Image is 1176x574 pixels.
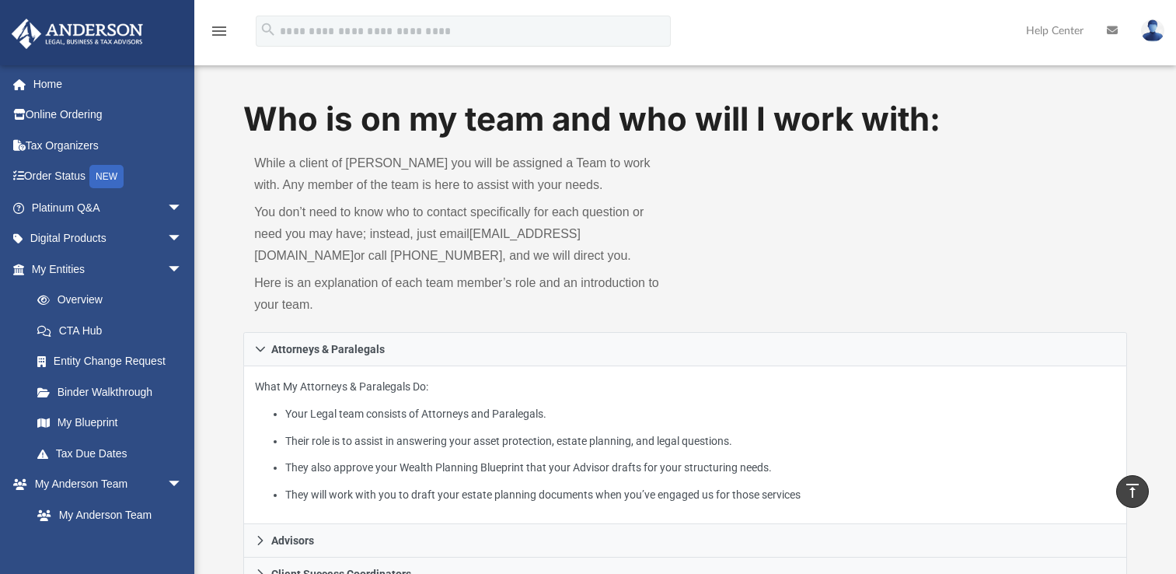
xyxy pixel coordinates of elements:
[1141,19,1164,42] img: User Pic
[243,524,1127,558] a: Advisors
[22,285,206,316] a: Overview
[210,30,229,40] a: menu
[285,432,1115,451] li: Their role is to assist in answering your asset protection, estate planning, and legal questions.
[271,535,314,546] span: Advisors
[254,227,581,262] a: [EMAIL_ADDRESS][DOMAIN_NAME]
[254,152,674,196] p: While a client of [PERSON_NAME] you will be assigned a Team to work with. Any member of the team ...
[254,201,674,267] p: You don’t need to know who to contact specifically for each question or need you may have; instea...
[167,223,198,255] span: arrow_drop_down
[167,254,198,285] span: arrow_drop_down
[1123,481,1142,500] i: vertical_align_top
[11,130,206,161] a: Tax Organizers
[285,458,1115,478] li: They also approve your Wealth Planning Blueprint that your Advisor drafts for your structuring ne...
[11,192,206,223] a: Platinum Q&Aarrow_drop_down
[271,344,385,355] span: Attorneys & Paralegals
[167,469,198,501] span: arrow_drop_down
[22,499,190,530] a: My Anderson Team
[11,68,206,100] a: Home
[11,100,206,131] a: Online Ordering
[11,469,198,500] a: My Anderson Teamarrow_drop_down
[11,254,206,285] a: My Entitiesarrow_drop_down
[22,346,206,377] a: Entity Change Request
[167,192,198,224] span: arrow_drop_down
[255,377,1115,504] p: What My Attorneys & Paralegals Do:
[22,315,206,346] a: CTA Hub
[22,438,206,469] a: Tax Due Dates
[254,272,674,316] p: Here is an explanation of each team member’s role and an introduction to your team.
[22,376,206,408] a: Binder Walkthrough
[285,404,1115,424] li: Your Legal team consists of Attorneys and Paralegals.
[11,223,206,254] a: Digital Productsarrow_drop_down
[260,21,277,38] i: search
[285,485,1115,505] li: They will work with you to draft your estate planning documents when you’ve engaged us for those ...
[7,19,148,49] img: Anderson Advisors Platinum Portal
[11,161,206,193] a: Order StatusNEW
[210,22,229,40] i: menu
[22,408,198,439] a: My Blueprint
[243,96,1127,142] h1: Who is on my team and who will I work with:
[243,332,1127,366] a: Attorneys & Paralegals
[89,165,124,188] div: NEW
[243,366,1127,524] div: Attorneys & Paralegals
[1116,475,1149,508] a: vertical_align_top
